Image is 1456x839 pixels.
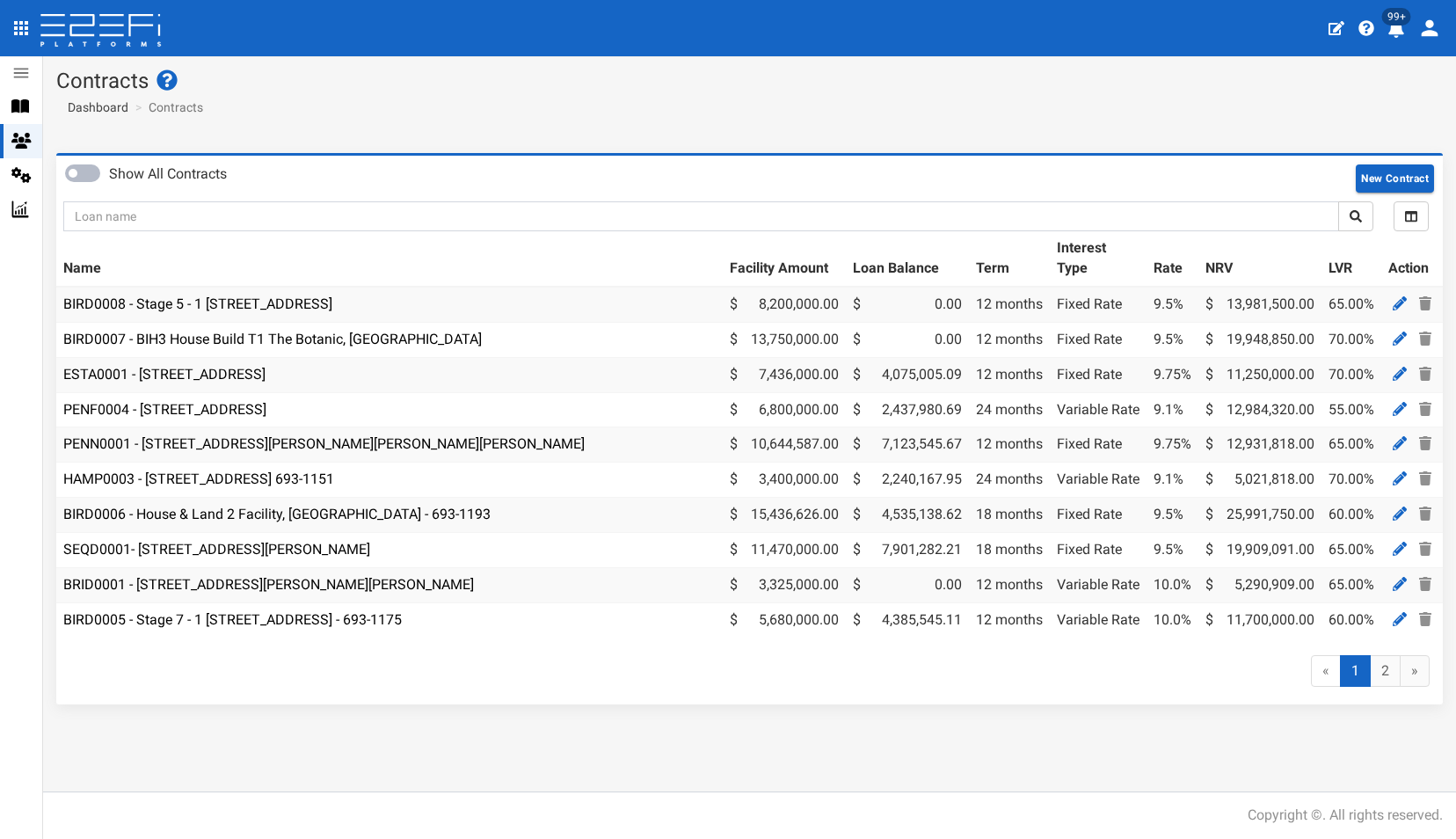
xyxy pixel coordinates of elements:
[1415,398,1436,420] a: Delete Contract
[1147,463,1198,498] td: 9.1%
[1050,498,1147,533] td: Fixed Rate
[1311,655,1341,688] span: «
[1415,468,1436,490] a: Delete Contract
[1147,357,1198,392] td: 9.75%
[1147,231,1198,287] th: Rate
[1321,287,1381,322] td: 65.00%
[969,498,1050,533] td: 18 months
[131,98,203,116] li: Contracts
[1356,164,1434,193] button: New Contract
[723,231,846,287] th: Facility Amount
[63,506,491,522] a: BIRD0006 - House & Land 2 Facility, [GEOGRAPHIC_DATA] - 693-1193
[1147,392,1198,427] td: 9.1%
[63,471,334,487] a: HAMP0003 - [STREET_ADDRESS] 693-1151
[1198,498,1321,533] td: 25,991,750.00
[969,357,1050,392] td: 12 months
[1198,602,1321,637] td: 11,700,000.00
[1415,609,1436,631] a: Delete Contract
[723,498,846,533] td: 15,436,626.00
[969,287,1050,322] td: 12 months
[723,322,846,357] td: 13,750,000.00
[1050,532,1147,567] td: Fixed Rate
[1400,655,1430,688] a: »
[969,567,1050,602] td: 12 months
[1198,231,1321,287] th: NRV
[1415,573,1436,595] a: Delete Contract
[723,567,846,602] td: 3,325,000.00
[723,532,846,567] td: 11,470,000.00
[1147,498,1198,533] td: 9.5%
[1198,463,1321,498] td: 5,021,818.00
[63,611,402,628] a: BIRD0005 - Stage 7 - 1 [STREET_ADDRESS] - 693-1175
[1321,532,1381,567] td: 65.00%
[61,98,128,116] a: Dashboard
[63,295,332,312] a: BIRD0008 - Stage 5 - 1 [STREET_ADDRESS]
[1198,392,1321,427] td: 12,984,320.00
[1415,328,1436,350] a: Delete Contract
[723,463,846,498] td: 3,400,000.00
[1321,322,1381,357] td: 70.00%
[1050,463,1147,498] td: Variable Rate
[56,69,1443,92] h1: Contracts
[1050,287,1147,322] td: Fixed Rate
[63,541,370,558] a: SEQD0001- [STREET_ADDRESS][PERSON_NAME]
[1248,806,1443,826] div: Copyright ©. All rights reserved.
[1147,427,1198,463] td: 9.75%
[1147,567,1198,602] td: 10.0%
[1321,463,1381,498] td: 70.00%
[1198,532,1321,567] td: 19,909,091.00
[1198,357,1321,392] td: 11,250,000.00
[969,392,1050,427] td: 24 months
[1415,538,1436,560] a: Delete Contract
[1415,433,1436,455] a: Delete Contract
[846,392,969,427] td: 2,437,980.69
[1321,567,1381,602] td: 65.00%
[846,231,969,287] th: Loan Balance
[969,463,1050,498] td: 24 months
[969,322,1050,357] td: 12 months
[63,435,585,452] a: PENN0001 - [STREET_ADDRESS][PERSON_NAME][PERSON_NAME][PERSON_NAME]
[63,576,474,593] a: BRID0001 - [STREET_ADDRESS][PERSON_NAME][PERSON_NAME]
[109,164,227,185] label: Show All Contracts
[846,567,969,602] td: 0.00
[723,287,846,322] td: 8,200,000.00
[846,427,969,463] td: 7,123,545.67
[1198,322,1321,357] td: 19,948,850.00
[1321,498,1381,533] td: 60.00%
[63,366,266,383] a: ESTA0001 - [STREET_ADDRESS]
[1370,655,1401,688] a: 2
[1050,231,1147,287] th: Interest Type
[1415,503,1436,525] a: Delete Contract
[969,532,1050,567] td: 18 months
[1147,322,1198,357] td: 9.5%
[1321,231,1381,287] th: LVR
[56,231,723,287] th: Name
[846,357,969,392] td: 4,075,005.09
[63,401,266,418] a: PENF0004 - [STREET_ADDRESS]
[1147,602,1198,637] td: 10.0%
[63,201,1339,231] input: Loan name
[61,100,128,114] span: Dashboard
[1050,357,1147,392] td: Fixed Rate
[1050,427,1147,463] td: Fixed Rate
[1198,427,1321,463] td: 12,931,818.00
[723,357,846,392] td: 7,436,000.00
[1340,655,1371,688] span: 1
[723,427,846,463] td: 10,644,587.00
[723,602,846,637] td: 5,680,000.00
[846,287,969,322] td: 0.00
[1050,567,1147,602] td: Variable Rate
[723,392,846,427] td: 6,800,000.00
[1321,392,1381,427] td: 55.00%
[846,463,969,498] td: 2,240,167.95
[1050,602,1147,637] td: Variable Rate
[1050,322,1147,357] td: Fixed Rate
[1198,287,1321,322] td: 13,981,500.00
[1415,293,1436,315] a: Delete Contract
[846,532,969,567] td: 7,901,282.21
[1321,427,1381,463] td: 65.00%
[1415,363,1436,385] a: Delete Contract
[969,231,1050,287] th: Term
[1198,567,1321,602] td: 5,290,909.00
[846,498,969,533] td: 4,535,138.62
